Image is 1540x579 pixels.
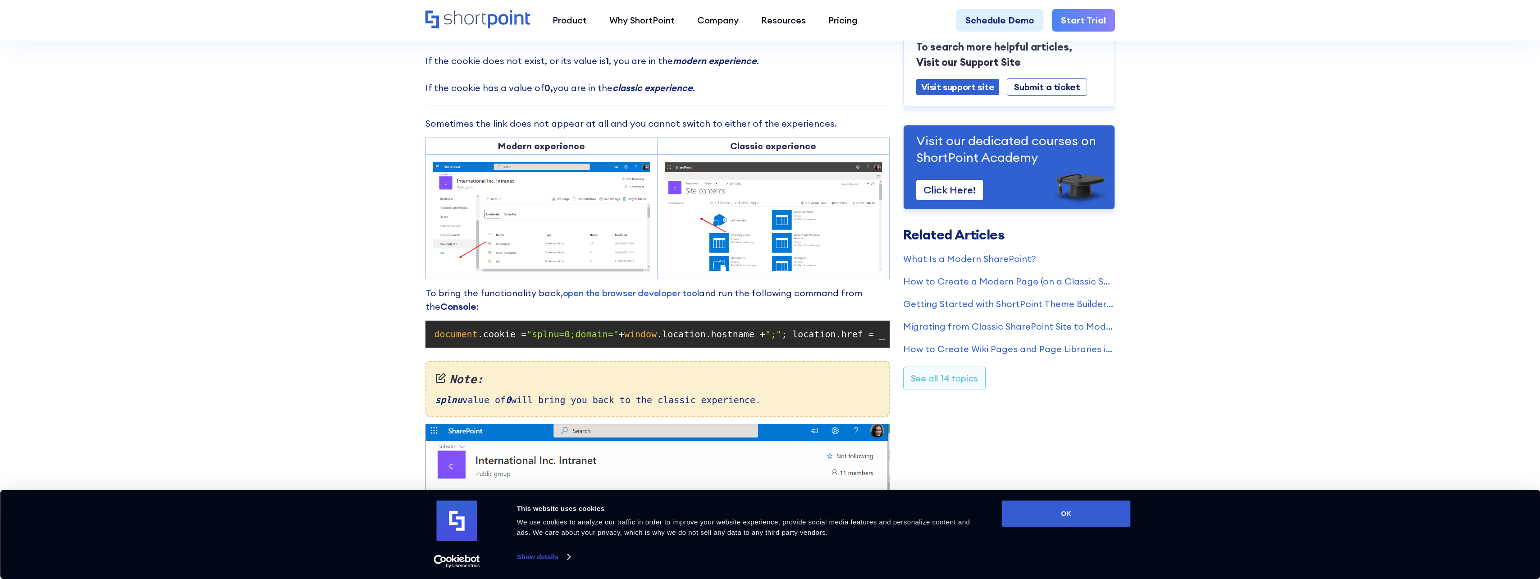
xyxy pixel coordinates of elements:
[673,55,757,66] em: modern experience
[1002,501,1131,527] button: OK
[903,228,1115,241] h3: Related Articles
[517,550,570,564] a: Show details
[1052,9,1115,32] a: Start Trial
[730,140,816,152] strong: Classic experience
[517,518,970,536] span: We use cookies to analyze our traffic in order to improve your website experience, provide social...
[563,287,699,299] a: open the browser developer tool
[425,10,530,30] a: Home
[425,54,890,95] p: If the cookie does not exist, or its value is , you are in the . If the cookie has a value of you...
[417,555,496,568] a: Usercentrics Cookiebot - opens in a new window
[434,329,478,340] span: document
[498,140,585,152] strong: Modern experience
[916,133,1102,165] p: Visit our dedicated courses on ShortPoint Academy
[425,286,890,313] p: To bring the functionality back, and run the following command from the :
[903,342,1115,356] a: How to Create Wiki Pages and Page Libraries in SharePoint
[435,371,880,388] em: Note:
[686,9,750,32] a: Company
[609,14,675,27] div: Why ShortPoint
[817,9,869,32] a: Pricing
[517,503,982,514] div: This website uses cookies
[619,329,624,340] span: +
[697,14,739,27] div: Company
[440,301,476,312] strong: Console
[541,9,598,32] a: Product
[598,9,686,32] a: Why ShortPoint
[1007,78,1087,96] a: Submit a ticket
[765,329,781,340] span: ";"
[544,82,553,93] strong: 0,
[606,55,609,66] strong: 1
[903,367,986,390] a: See all 14 topics
[425,117,890,130] p: Sometimes the link does not appear at all and you cannot switch to either of the experiences.
[506,395,511,405] em: 0
[828,14,858,27] div: Pricing
[624,329,657,340] span: window
[916,180,983,200] a: Click Here!
[916,39,1102,70] p: To search more helpful articles, Visit our Support Site
[916,79,1000,95] a: Visit support site
[903,320,1115,333] a: Migrating from Classic SharePoint Site to Modern SharePoint Site (SharePoint Online)
[761,14,806,27] div: Resources
[657,329,765,340] span: .location.hostname +
[425,361,890,417] div: value of will bring you back to the classic experience.
[553,14,587,27] div: Product
[526,329,619,340] span: "splnu=0;domain="
[956,9,1043,32] a: Schedule Demo
[750,9,817,32] a: Resources
[903,297,1115,311] a: Getting Started with ShortPoint Theme Builder - Classic SharePoint Sites (Part 1)
[1378,474,1540,579] iframe: Chat Widget
[478,329,526,340] span: .cookie =
[781,329,1101,340] span: ; location.href = _spPageContextInfo.webServerRelativeUrl +
[612,82,693,93] em: classic experience
[903,275,1115,288] a: How to Create a Modern Page (on a Classic SharePoint Site)
[435,395,462,405] em: splnu
[903,252,1115,266] a: What Is a Modern SharePoint?
[437,501,477,541] img: logo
